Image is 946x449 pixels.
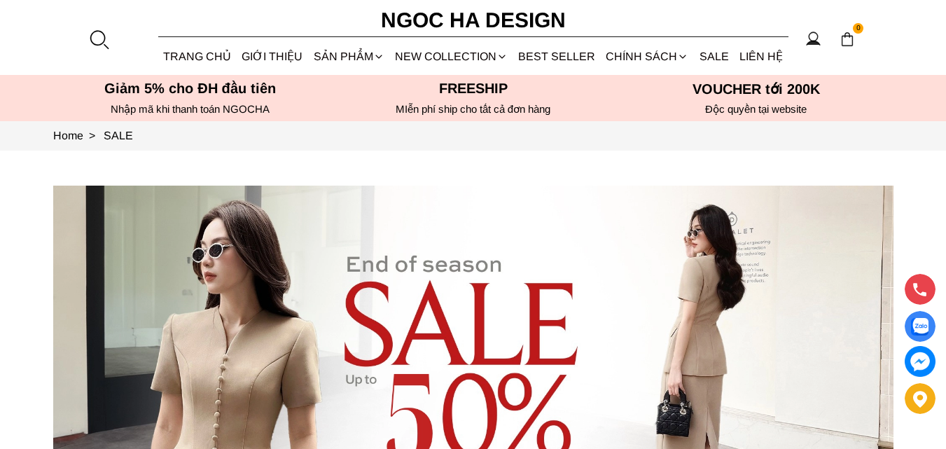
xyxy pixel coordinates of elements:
font: Nhập mã khi thanh toán NGOCHA [111,103,270,115]
a: LIÊN HỆ [734,38,788,75]
span: > [83,130,101,141]
a: NEW COLLECTION [389,38,513,75]
a: Link to Home [53,130,104,141]
h6: Độc quyền tại website [619,103,893,116]
a: GIỚI THIỆU [237,38,308,75]
span: 0 [853,23,864,34]
font: Freeship [439,81,508,96]
img: Display image [911,318,928,336]
font: Giảm 5% cho ĐH đầu tiên [104,81,276,96]
div: Chính sách [601,38,694,75]
a: SALE [694,38,734,75]
a: messenger [905,346,935,377]
div: SẢN PHẨM [308,38,389,75]
a: TRANG CHỦ [158,38,237,75]
h6: MIễn phí ship cho tất cả đơn hàng [336,103,611,116]
a: Ngoc Ha Design [368,4,578,37]
a: Display image [905,311,935,342]
h5: VOUCHER tới 200K [619,81,893,97]
a: BEST SELLER [513,38,601,75]
img: img-CART-ICON-ksit0nf1 [840,32,855,47]
a: Link to SALE [104,130,133,141]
